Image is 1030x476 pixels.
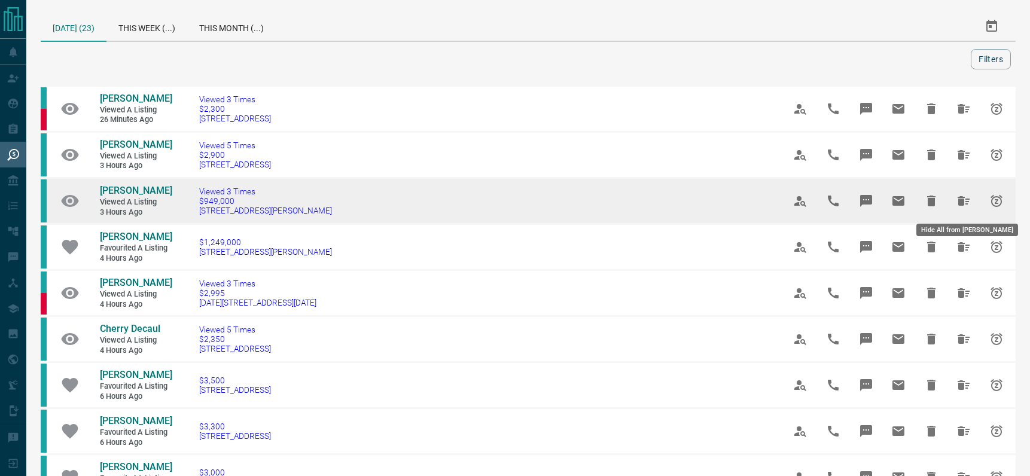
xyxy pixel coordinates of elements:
[199,160,271,169] span: [STREET_ADDRESS]
[199,114,271,123] span: [STREET_ADDRESS]
[949,187,978,215] span: Hide All from Martin Weinryb
[199,237,332,257] a: $1,249,000[STREET_ADDRESS][PERSON_NAME]
[199,344,271,353] span: [STREET_ADDRESS]
[199,141,271,169] a: Viewed 5 Times$2,900[STREET_ADDRESS]
[100,346,172,356] span: 4 hours ago
[917,94,946,123] span: Hide
[786,141,815,169] span: View Profile
[106,12,187,41] div: This Week (...)
[199,187,332,215] a: Viewed 3 Times$949,000[STREET_ADDRESS][PERSON_NAME]
[949,279,978,307] span: Hide All from Holly Leikucs
[199,376,271,385] span: $3,500
[884,233,913,261] span: Email
[100,461,172,474] a: [PERSON_NAME]
[199,325,271,334] span: Viewed 5 Times
[199,422,271,431] span: $3,300
[199,206,332,215] span: [STREET_ADDRESS][PERSON_NAME]
[949,141,978,169] span: Hide All from H Bhanushali
[100,438,172,448] span: 6 hours ago
[852,233,880,261] span: Message
[41,293,47,315] div: property.ca
[199,104,271,114] span: $2,300
[41,364,47,407] div: condos.ca
[917,279,946,307] span: Hide
[786,325,815,353] span: View Profile
[819,233,848,261] span: Call
[100,243,172,254] span: Favourited a Listing
[982,279,1011,307] span: Snooze
[199,141,271,150] span: Viewed 5 Times
[786,94,815,123] span: View Profile
[982,325,1011,353] span: Snooze
[41,410,47,453] div: condos.ca
[100,93,172,105] a: [PERSON_NAME]
[100,277,172,289] a: [PERSON_NAME]
[100,335,172,346] span: Viewed a Listing
[199,94,271,123] a: Viewed 3 Times$2,300[STREET_ADDRESS]
[100,382,172,392] span: Favourited a Listing
[199,94,271,104] span: Viewed 3 Times
[100,415,172,426] span: [PERSON_NAME]
[982,371,1011,399] span: Snooze
[199,385,271,395] span: [STREET_ADDRESS]
[199,298,316,307] span: [DATE][STREET_ADDRESS][DATE]
[819,325,848,353] span: Call
[917,417,946,446] span: Hide
[884,417,913,446] span: Email
[41,225,47,268] div: condos.ca
[852,371,880,399] span: Message
[786,417,815,446] span: View Profile
[41,271,47,293] div: condos.ca
[199,187,332,196] span: Viewed 3 Times
[100,323,172,335] a: Cherry Decaul
[100,323,160,334] span: Cherry Decaul
[852,279,880,307] span: Message
[199,237,332,247] span: $1,249,000
[100,161,172,171] span: 3 hours ago
[100,208,172,218] span: 3 hours ago
[199,376,271,395] a: $3,500[STREET_ADDRESS]
[786,187,815,215] span: View Profile
[100,300,172,310] span: 4 hours ago
[100,151,172,161] span: Viewed a Listing
[187,12,276,41] div: This Month (...)
[786,233,815,261] span: View Profile
[917,325,946,353] span: Hide
[977,12,1006,41] button: Select Date Range
[100,93,172,104] span: [PERSON_NAME]
[41,109,47,130] div: property.ca
[786,279,815,307] span: View Profile
[41,12,106,42] div: [DATE] (23)
[100,369,172,382] a: [PERSON_NAME]
[949,325,978,353] span: Hide All from Cherry Decaul
[100,197,172,208] span: Viewed a Listing
[100,415,172,428] a: [PERSON_NAME]
[199,334,271,344] span: $2,350
[100,185,172,197] a: [PERSON_NAME]
[100,139,172,151] a: [PERSON_NAME]
[982,141,1011,169] span: Snooze
[917,371,946,399] span: Hide
[199,431,271,441] span: [STREET_ADDRESS]
[819,279,848,307] span: Call
[199,247,332,257] span: [STREET_ADDRESS][PERSON_NAME]
[100,461,172,472] span: [PERSON_NAME]
[949,94,978,123] span: Hide All from Brian Liu
[949,233,978,261] span: Hide All from Xintong Chen
[100,277,172,288] span: [PERSON_NAME]
[819,94,848,123] span: Call
[786,371,815,399] span: View Profile
[884,325,913,353] span: Email
[982,417,1011,446] span: Snooze
[199,422,271,441] a: $3,300[STREET_ADDRESS]
[971,49,1011,69] button: Filters
[884,187,913,215] span: Email
[982,94,1011,123] span: Snooze
[884,141,913,169] span: Email
[41,87,47,109] div: condos.ca
[852,94,880,123] span: Message
[917,233,946,261] span: Hide
[100,115,172,125] span: 26 minutes ago
[100,139,172,150] span: [PERSON_NAME]
[199,288,316,298] span: $2,995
